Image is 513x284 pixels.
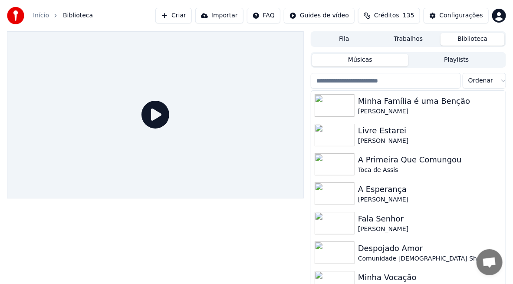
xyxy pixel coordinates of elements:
div: Despojado Amor [358,242,502,254]
img: youka [7,7,24,24]
button: Biblioteca [441,33,505,46]
button: Criar [155,8,192,23]
div: [PERSON_NAME] [358,137,502,145]
button: FAQ [247,8,280,23]
div: A Esperança [358,183,502,195]
nav: breadcrumb [33,11,93,20]
button: Músicas [312,54,408,66]
span: 135 [403,11,414,20]
div: [PERSON_NAME] [358,107,502,116]
div: Bate-papo aberto [477,249,503,275]
button: Playlists [408,54,505,66]
span: Créditos [374,11,399,20]
button: Fila [312,33,376,46]
div: [PERSON_NAME] [358,195,502,204]
button: Configurações [424,8,489,23]
div: Comunidade [DEMOGRAPHIC_DATA] Shalom [358,254,502,263]
div: Configurações [440,11,483,20]
span: Ordenar [468,76,493,85]
div: Livre Estarei [358,125,502,137]
div: Toca de Assis [358,166,502,175]
button: Guides de vídeo [284,8,355,23]
button: Importar [195,8,243,23]
div: [PERSON_NAME] [358,225,502,234]
div: Fala Senhor [358,213,502,225]
button: Créditos135 [358,8,420,23]
div: Minha Vocação [358,271,502,284]
div: Minha Família é uma Benção [358,95,502,107]
button: Trabalhos [376,33,441,46]
a: Início [33,11,49,20]
div: A Primeira Que Comungou [358,154,502,166]
span: Biblioteca [63,11,93,20]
